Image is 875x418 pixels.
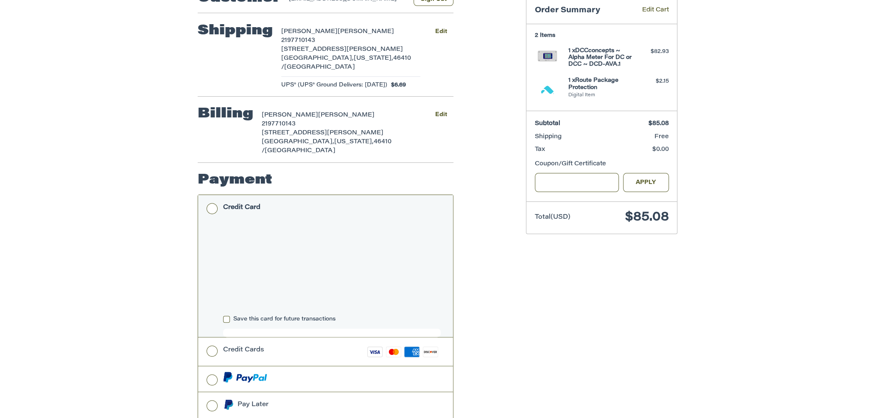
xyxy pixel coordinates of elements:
[198,22,273,39] h2: Shipping
[535,121,560,127] span: Subtotal
[635,47,669,56] div: $82.93
[281,81,387,89] span: UPS® (UPS® Ground Delivers: [DATE])
[223,343,264,357] div: Credit Cards
[318,112,375,118] span: [PERSON_NAME]
[535,160,669,169] div: Coupon/Gift Certificate
[198,172,272,189] h2: Payment
[265,148,335,154] span: [GEOGRAPHIC_DATA]
[535,173,619,192] input: Gift Certificate or Coupon Code
[568,92,633,99] li: Digital Item
[535,134,562,140] span: Shipping
[535,147,545,153] span: Tax
[262,112,318,118] span: [PERSON_NAME]
[223,316,441,323] label: Save this card for future transactions
[223,372,267,382] img: PayPal icon
[625,211,669,224] span: $85.08
[281,29,338,35] span: [PERSON_NAME]
[635,77,669,86] div: $2.15
[535,32,669,39] h3: 2 Items
[334,139,374,145] span: [US_STATE],
[281,47,403,53] span: [STREET_ADDRESS][PERSON_NAME]
[387,81,406,89] span: $6.69
[238,398,396,412] div: Pay Later
[223,399,234,410] img: Pay Later icon
[568,77,633,91] h4: 1 x Route Package Protection
[623,173,669,192] button: Apply
[535,6,630,16] h3: Order Summary
[649,121,669,127] span: $85.08
[281,56,354,61] span: [GEOGRAPHIC_DATA],
[354,56,393,61] span: [US_STATE],
[654,134,669,140] span: Free
[262,139,391,154] span: 46410 /
[262,130,383,136] span: [STREET_ADDRESS][PERSON_NAME]
[568,47,633,68] h4: 1 x DCCconcepts ~ Alpha Meter For DC or DCC ~ DCD-AVA.1
[281,38,315,44] span: 2197710143
[428,109,453,121] button: Edit
[428,25,453,38] button: Edit
[262,121,296,127] span: 2197710143
[535,214,570,220] span: Total (USD)
[338,29,394,35] span: [PERSON_NAME]
[223,201,260,215] div: Credit Card
[630,6,669,16] a: Edit Cart
[198,106,253,123] h2: Billing
[221,223,442,313] iframe: Secure payment input frame
[652,147,669,153] span: $0.00
[262,139,334,145] span: [GEOGRAPHIC_DATA],
[284,64,355,70] span: [GEOGRAPHIC_DATA]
